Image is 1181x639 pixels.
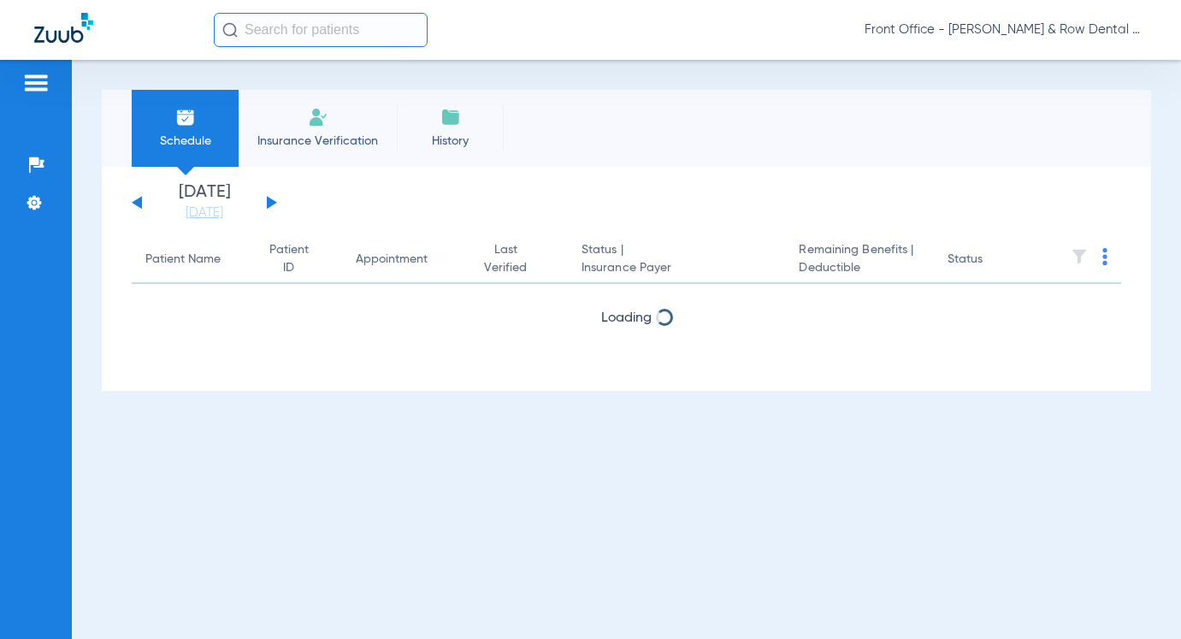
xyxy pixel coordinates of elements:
[865,21,1147,38] span: Front Office - [PERSON_NAME] & Row Dental Group
[582,259,772,277] span: Insurance Payer
[410,133,491,150] span: History
[153,204,256,222] a: [DATE]
[22,73,50,93] img: hamburger-icon
[440,107,461,127] img: History
[251,133,384,150] span: Insurance Verification
[472,241,553,277] div: Last Verified
[222,22,238,38] img: Search Icon
[153,184,256,222] li: [DATE]
[356,251,428,269] div: Appointment
[356,251,446,269] div: Appointment
[472,241,538,277] div: Last Verified
[145,133,226,150] span: Schedule
[265,241,328,277] div: Patient ID
[785,236,934,284] th: Remaining Benefits |
[34,13,93,43] img: Zuub Logo
[601,311,652,325] span: Loading
[308,107,328,127] img: Manual Insurance Verification
[799,259,920,277] span: Deductible
[265,241,313,277] div: Patient ID
[145,251,221,269] div: Patient Name
[1071,248,1088,265] img: filter.svg
[1102,248,1107,265] img: group-dot-blue.svg
[214,13,428,47] input: Search for patients
[934,236,1049,284] th: Status
[175,107,196,127] img: Schedule
[568,236,786,284] th: Status |
[145,251,238,269] div: Patient Name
